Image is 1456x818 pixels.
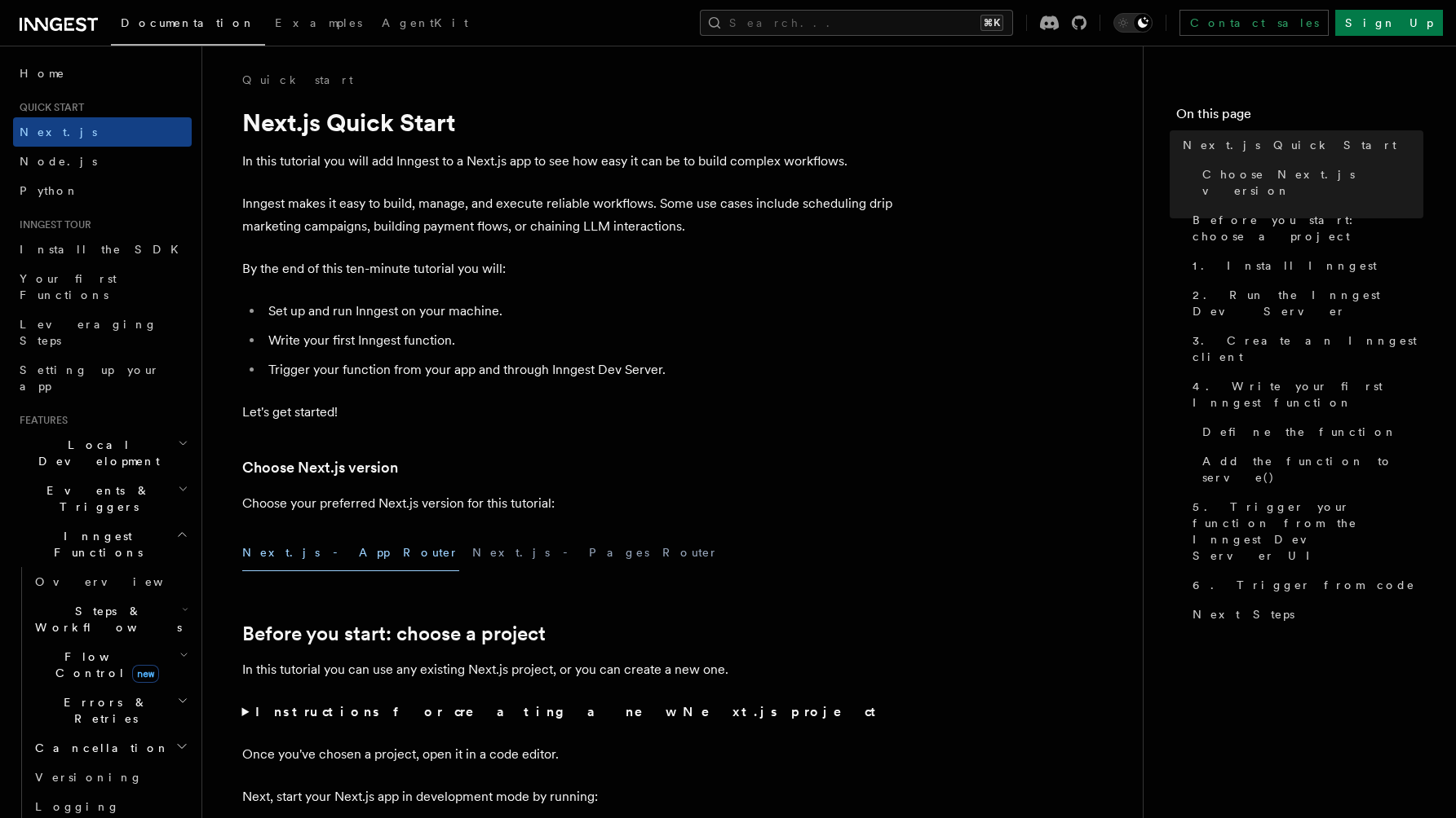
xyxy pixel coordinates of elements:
[1202,424,1397,440] span: Define the function
[13,101,84,114] span: Quick start
[700,10,1013,36] button: Search...⌘K
[29,740,170,756] span: Cancellation
[472,534,719,571] button: Next.js - Pages Router
[20,318,157,347] span: Leveraging Steps
[13,218,91,231] span: Inngest tour
[242,658,895,681] p: In this tutorial you can use any existing Next.js project, or you can create a new one.
[13,147,192,176] a: Node.js
[242,743,895,766] p: Once you've chosen a project, open it in a code editor.
[29,596,192,642] button: Steps & Workflows
[13,59,192,88] a: Home
[242,72,353,88] a: Quick start
[1186,570,1423,600] a: 6. Trigger from code
[29,642,192,688] button: Flow Controlnew
[13,430,192,476] button: Local Development
[1186,280,1423,326] a: 2. Run the Inngest Dev Server
[242,785,895,808] p: Next, start your Next.js app in development mode by running:
[242,492,895,515] p: Choose your preferred Next.js version for this tutorial:
[242,192,895,238] p: Inngest makes it easy to build, manage, and execute reliable workflows. Some use cases include sc...
[1186,251,1423,280] a: 1. Install Inngest
[242,257,895,280] p: By the end of this ten-minute tutorial you will:
[20,155,97,168] span: Node.js
[29,603,182,635] span: Steps & Workflows
[132,665,159,683] span: new
[1193,378,1423,411] span: 4. Write your first Inngest function
[255,704,883,719] strong: Instructions for creating a new Next.js project
[13,521,192,567] button: Inngest Functions
[1335,10,1443,36] a: Sign Up
[1186,600,1423,629] a: Next Steps
[29,733,192,763] button: Cancellation
[13,476,192,521] button: Events & Triggers
[1179,10,1329,36] a: Contact sales
[242,534,459,571] button: Next.js - App Router
[20,363,160,393] span: Setting up your app
[242,108,895,137] h1: Next.js Quick Start
[13,528,176,561] span: Inngest Functions
[29,567,192,596] a: Overview
[13,482,178,515] span: Events & Triggers
[1186,326,1423,372] a: 3. Create an Inngest client
[29,694,177,727] span: Errors & Retries
[20,65,65,81] span: Home
[13,176,192,205] a: Python
[13,235,192,264] a: Install the SDK
[13,117,192,147] a: Next.js
[35,800,120,813] span: Logging
[1193,332,1423,365] span: 3. Create an Inngest client
[13,310,192,355] a: Leveraging Steps
[1196,446,1423,492] a: Add the function to serve()
[1193,577,1415,593] span: 6. Trigger from code
[1176,130,1423,160] a: Next.js Quick Start
[1193,606,1294,622] span: Next Steps
[242,150,895,173] p: In this tutorial you will add Inngest to a Next.js app to see how easy it can be to build complex...
[29,763,192,792] a: Versioning
[1186,492,1423,570] a: 5. Trigger your function from the Inngest Dev Server UI
[1186,205,1423,251] a: Before you start: choose a project
[242,456,398,479] a: Choose Next.js version
[263,300,895,323] li: Set up and run Inngest on your machine.
[263,358,895,381] li: Trigger your function from your app and through Inngest Dev Server.
[13,414,68,427] span: Features
[13,437,178,469] span: Local Development
[20,184,79,197] span: Python
[20,272,117,301] span: Your first Functions
[1186,372,1423,417] a: 4. Write your first Inngest function
[13,355,192,401] a: Setting up your app
[1202,166,1423,199] span: Choose Next.js version
[265,5,372,44] a: Examples
[1193,212,1423,244] span: Before you start: choose a project
[1183,137,1396,153] span: Next.js Quick Start
[382,16,468,29] span: AgentKit
[1196,417,1423,446] a: Define the function
[275,16,362,29] span: Examples
[20,243,188,256] span: Install the SDK
[1193,499,1423,564] span: 5. Trigger your function from the Inngest Dev Server UI
[29,649,179,681] span: Flow Control
[111,5,265,46] a: Documentation
[980,15,1003,31] kbd: ⌘K
[242,401,895,424] p: Let's get started!
[372,5,478,44] a: AgentKit
[13,264,192,310] a: Your first Functions
[121,16,255,29] span: Documentation
[242,622,546,645] a: Before you start: choose a project
[1196,160,1423,205] a: Choose Next.js version
[1113,13,1153,33] button: Toggle dark mode
[20,125,97,139] span: Next.js
[1193,287,1423,319] span: 2. Run the Inngest Dev Server
[1193,257,1377,274] span: 1. Install Inngest
[1202,453,1423,486] span: Add the function to serve()
[35,575,203,588] span: Overview
[29,688,192,733] button: Errors & Retries
[1176,104,1423,130] h4: On this page
[263,329,895,352] li: Write your first Inngest function.
[35,771,143,784] span: Versioning
[242,701,895,723] summary: Instructions for creating a new Next.js project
